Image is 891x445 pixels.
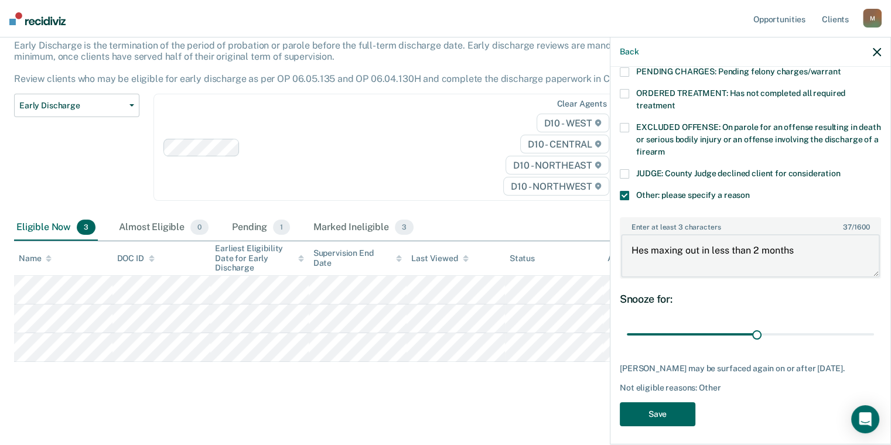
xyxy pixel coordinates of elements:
[14,215,98,241] div: Eligible Now
[620,383,881,393] div: Not eligible reasons: Other
[273,220,290,235] span: 1
[190,220,209,235] span: 0
[621,234,880,278] textarea: Hes maxing out in less than 2 months
[411,254,468,263] div: Last Viewed
[851,405,879,433] div: Open Intercom Messenger
[607,254,663,263] div: Assigned to
[503,177,609,196] span: D10 - NORTHWEST
[19,254,52,263] div: Name
[311,215,416,241] div: Marked Ineligible
[395,220,414,235] span: 3
[620,364,881,374] div: [PERSON_NAME] may be surfaced again on or after [DATE].
[620,293,881,306] div: Snooze for:
[9,12,66,25] img: Recidiviz
[636,169,841,178] span: JUDGE: County Judge declined client for consideration
[313,248,402,268] div: Supervision End Date
[77,220,95,235] span: 3
[19,101,125,111] span: Early Discharge
[620,47,639,57] button: Back
[843,223,852,231] span: 37
[843,223,869,231] span: / 1600
[620,402,695,426] button: Save
[14,40,644,85] p: Early Discharge is the termination of the period of probation or parole before the full-term disc...
[117,215,211,241] div: Almost Eligible
[510,254,535,263] div: Status
[557,99,606,109] div: Clear agents
[520,135,609,153] span: D10 - CENTRAL
[636,122,880,156] span: EXCLUDED OFFENSE: On parole for an offense resulting in death or serious bodily injury or an offe...
[506,156,609,174] span: D10 - NORTHEAST
[863,9,882,28] div: M
[621,218,880,231] label: Enter at least 3 characters
[117,254,155,263] div: DOC ID
[215,244,304,273] div: Earliest Eligibility Date for Early Discharge
[537,114,609,132] span: D10 - WEST
[230,215,292,241] div: Pending
[636,190,750,200] span: Other: please specify a reason
[636,67,841,76] span: PENDING CHARGES: Pending felony charges/warrant
[636,88,845,110] span: ORDERED TREATMENT: Has not completed all required treatment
